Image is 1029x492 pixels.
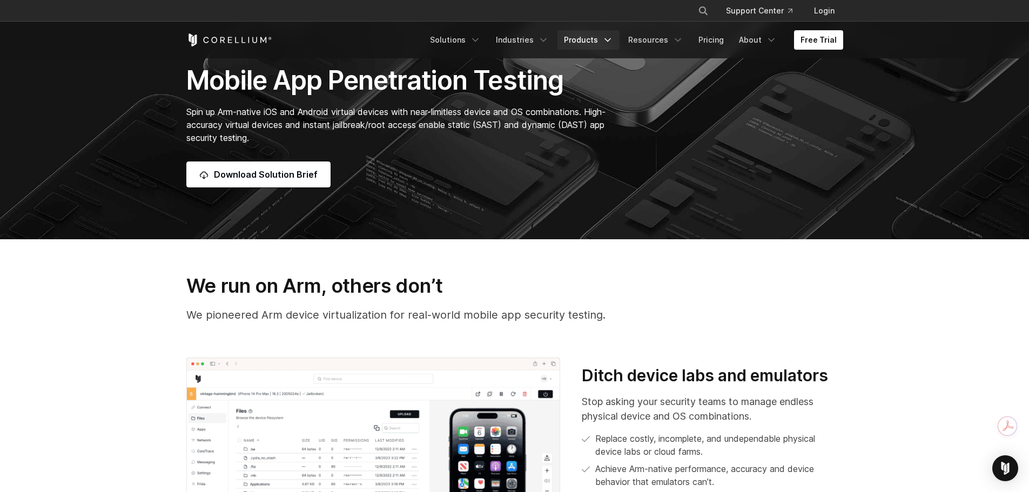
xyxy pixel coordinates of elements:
a: Pricing [692,30,730,50]
h1: Mobile App Penetration Testing [186,64,617,97]
a: Resources [622,30,690,50]
a: Industries [489,30,555,50]
div: Open Intercom Messenger [992,455,1018,481]
p: Achieve Arm-native performance, accuracy and device behavior that emulators can’t. [595,462,843,488]
p: We pioneered Arm device virtualization for real-world mobile app security testing. [186,307,843,323]
div: Navigation Menu [685,1,843,21]
p: Replace costly, incomplete, and undependable physical device labs or cloud farms. [595,432,843,458]
span: Download Solution Brief [214,168,318,181]
a: Login [805,1,843,21]
h3: We run on Arm, others don’t [186,274,843,298]
span: Spin up Arm-native iOS and Android virtual devices with near-limitless device and OS combinations... [186,106,606,143]
a: Support Center [717,1,801,21]
div: Navigation Menu [423,30,843,50]
a: Solutions [423,30,487,50]
button: Search [694,1,713,21]
a: Download Solution Brief [186,161,331,187]
a: Corellium Home [186,33,272,46]
a: Products [557,30,620,50]
a: About [732,30,783,50]
h3: Ditch device labs and emulators [582,366,843,386]
p: Stop asking your security teams to manage endless physical device and OS combinations. [582,394,843,423]
a: Free Trial [794,30,843,50]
